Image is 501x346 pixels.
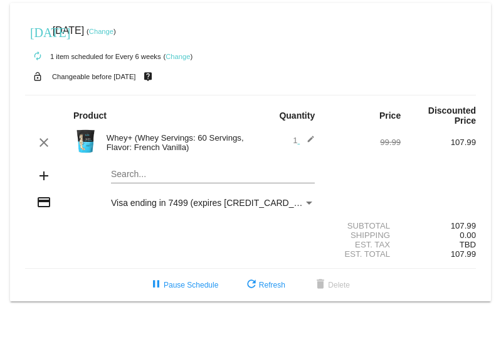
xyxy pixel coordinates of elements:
small: Changeable before [DATE] [52,73,136,80]
div: Est. Total [325,249,401,259]
a: Change [166,53,190,60]
span: Delete [313,281,350,289]
span: Refresh [244,281,285,289]
mat-icon: [DATE] [30,24,45,39]
mat-icon: add [36,168,51,183]
button: Delete [303,274,360,296]
mat-icon: delete [313,278,328,293]
span: 107.99 [451,249,476,259]
small: 1 item scheduled for Every 6 weeks [25,53,161,60]
mat-icon: pause [149,278,164,293]
span: TBD [460,240,476,249]
small: ( ) [87,28,116,35]
button: Refresh [234,274,295,296]
div: Est. Tax [325,240,401,249]
div: Shipping [325,230,401,240]
div: 107.99 [401,221,476,230]
span: 1 [293,136,315,145]
strong: Price [379,111,401,121]
div: Subtotal [325,221,401,230]
span: Pause Schedule [149,281,218,289]
img: Image-1-Carousel-Whey-5lb-Vanilla-no-badge-Transp.png [73,129,98,154]
strong: Product [73,111,107,121]
mat-icon: refresh [244,278,259,293]
strong: Quantity [279,111,315,121]
mat-icon: autorenew [30,49,45,64]
input: Search... [111,170,315,180]
span: Visa ending in 7499 (expires [CREDIT_CARD_DATA]) [111,198,321,208]
mat-icon: credit_card [36,195,51,210]
strong: Discounted Price [428,105,476,126]
mat-select: Payment Method [111,198,315,208]
div: Whey+ (Whey Servings: 60 Servings, Flavor: French Vanilla) [100,133,251,152]
div: 107.99 [401,138,476,147]
a: Change [89,28,113,35]
small: ( ) [163,53,192,60]
span: 0.00 [460,230,476,240]
mat-icon: clear [36,135,51,150]
div: 99.99 [325,138,401,147]
mat-icon: lock_open [30,68,45,85]
mat-icon: edit [300,135,315,150]
button: Pause Schedule [139,274,228,296]
mat-icon: live_help [140,68,156,85]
